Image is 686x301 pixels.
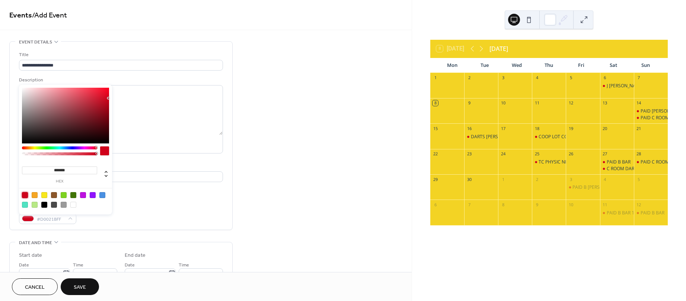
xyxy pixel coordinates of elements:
[466,202,472,207] div: 7
[489,44,508,53] div: [DATE]
[634,115,668,121] div: PAID C ROOM CARRIGAN
[500,75,506,81] div: 3
[466,75,472,81] div: 2
[568,202,574,207] div: 10
[534,126,540,131] div: 18
[471,134,521,140] div: DARTS [PERSON_NAME]
[433,75,438,81] div: 1
[466,100,472,106] div: 9
[32,8,67,23] span: / Add Event
[607,166,639,172] div: C ROOM DARTS
[636,202,642,207] div: 12
[19,261,29,269] span: Date
[51,192,57,198] div: #8B572A
[22,192,28,198] div: #D0021B
[32,192,38,198] div: #F5A623
[70,202,76,208] div: #FFFFFF
[125,261,135,269] span: Date
[572,184,623,191] div: PAID B [PERSON_NAME]
[466,151,472,157] div: 23
[629,58,662,73] div: Sun
[436,58,469,73] div: Mon
[607,159,631,165] div: PAID B BAR
[602,202,608,207] div: 11
[634,108,668,114] div: PAID LAURA B BAR CHRISTENING
[568,100,574,106] div: 12
[37,215,64,223] span: #D0021BFF
[466,126,472,131] div: 16
[568,151,574,157] div: 26
[500,202,506,207] div: 8
[22,202,28,208] div: #50E3C2
[568,75,574,81] div: 5
[19,162,221,170] div: Location
[602,126,608,131] div: 20
[25,284,45,291] span: Cancel
[634,210,668,216] div: PAID B BAR
[61,192,67,198] div: #7ED321
[433,100,438,106] div: 8
[636,100,642,106] div: 14
[32,202,38,208] div: #B8E986
[51,202,57,208] div: #4A4A4A
[179,261,189,269] span: Time
[500,126,506,131] div: 17
[602,100,608,106] div: 13
[500,151,506,157] div: 24
[9,8,32,23] a: Events
[534,151,540,157] div: 25
[533,58,565,73] div: Thu
[600,210,634,216] div: PAID B BAR 18TH
[433,202,438,207] div: 6
[568,126,574,131] div: 19
[600,159,634,165] div: PAID B BAR
[19,252,42,259] div: Start date
[534,100,540,106] div: 11
[12,278,58,295] button: Cancel
[73,261,83,269] span: Time
[534,202,540,207] div: 9
[74,284,86,291] span: Save
[125,252,146,259] div: End date
[636,75,642,81] div: 7
[539,134,592,140] div: COOP LOT COCKTAIL BAR
[501,58,533,73] div: Wed
[597,58,630,73] div: Sat
[61,202,67,208] div: #9B9B9B
[534,177,540,182] div: 2
[602,177,608,182] div: 4
[468,58,501,73] div: Tue
[433,126,438,131] div: 15
[641,210,664,216] div: PAID B BAR
[568,177,574,182] div: 3
[99,192,105,198] div: #4A90E2
[22,179,97,184] label: hex
[607,83,663,89] div: J [PERSON_NAME] C ROOM
[433,151,438,157] div: 22
[500,177,506,182] div: 1
[19,38,52,46] span: Event details
[464,134,498,140] div: DARTS JULIE BAR
[602,151,608,157] div: 27
[41,202,47,208] div: #000000
[80,192,86,198] div: #BD10E0
[534,75,540,81] div: 4
[600,166,634,172] div: C ROOM DARTS
[466,177,472,182] div: 30
[636,151,642,157] div: 28
[90,192,96,198] div: #9013FE
[532,159,566,165] div: TC PHYSIC NIGHT
[19,51,221,59] div: Title
[61,278,99,295] button: Save
[433,177,438,182] div: 29
[539,159,575,165] div: TC PHYSIC NIGHT
[70,192,76,198] div: #417505
[565,58,597,73] div: Fri
[636,177,642,182] div: 5
[566,184,600,191] div: PAID B BAR JOSEPH
[602,75,608,81] div: 6
[19,239,52,247] span: Date and time
[634,159,668,165] div: PAID C ROOM SOPHIE CHECKETTS
[607,210,643,216] div: PAID B BAR 18TH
